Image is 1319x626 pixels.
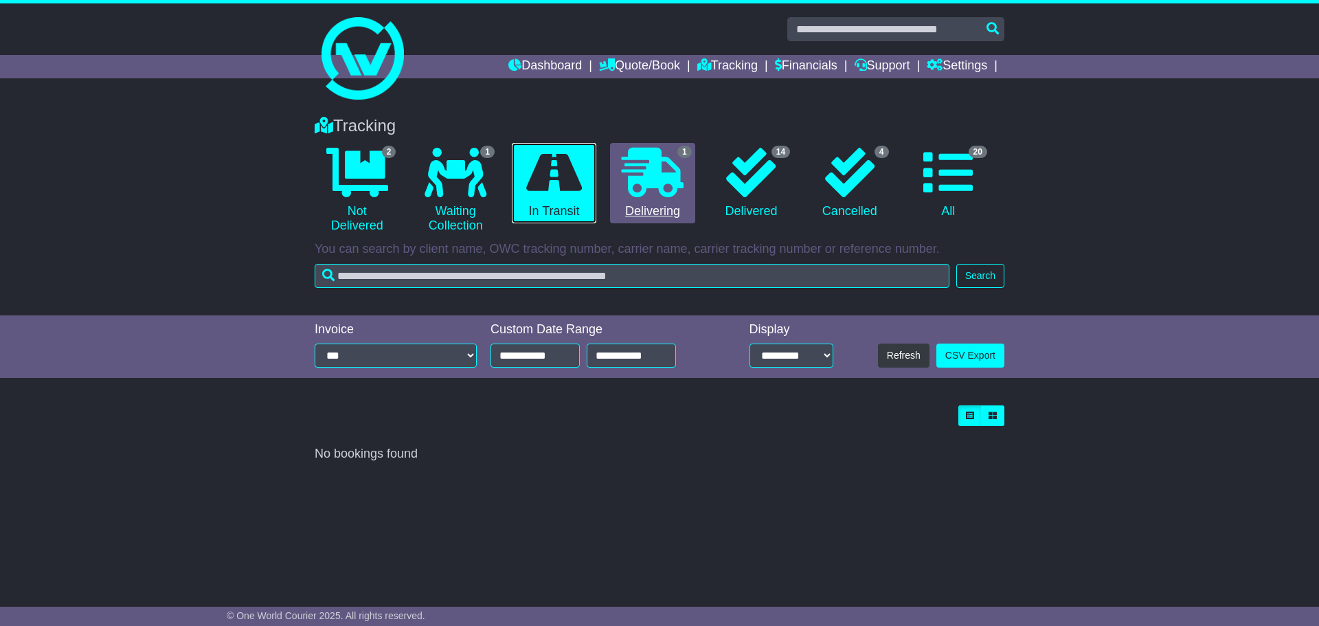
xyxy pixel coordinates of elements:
[610,143,695,224] a: 1 Delivering
[382,146,396,158] span: 2
[308,116,1011,136] div: Tracking
[480,146,495,158] span: 1
[936,344,1004,368] a: CSV Export
[697,55,758,78] a: Tracking
[315,143,399,238] a: 2 Not Delivered
[956,264,1004,288] button: Search
[315,322,477,337] div: Invoice
[413,143,497,238] a: 1 Waiting Collection
[878,344,929,368] button: Refresh
[599,55,680,78] a: Quote/Book
[315,242,1004,257] p: You can search by client name, OWC tracking number, carrier name, carrier tracking number or refe...
[749,322,833,337] div: Display
[508,55,582,78] a: Dashboard
[855,55,910,78] a: Support
[512,143,596,224] a: In Transit
[927,55,987,78] a: Settings
[875,146,889,158] span: 4
[906,143,991,224] a: 20 All
[677,146,692,158] span: 1
[807,143,892,224] a: 4 Cancelled
[969,146,987,158] span: 20
[771,146,790,158] span: 14
[709,143,793,224] a: 14 Delivered
[315,447,1004,462] div: No bookings found
[775,55,837,78] a: Financials
[491,322,711,337] div: Custom Date Range
[227,610,425,621] span: © One World Courier 2025. All rights reserved.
